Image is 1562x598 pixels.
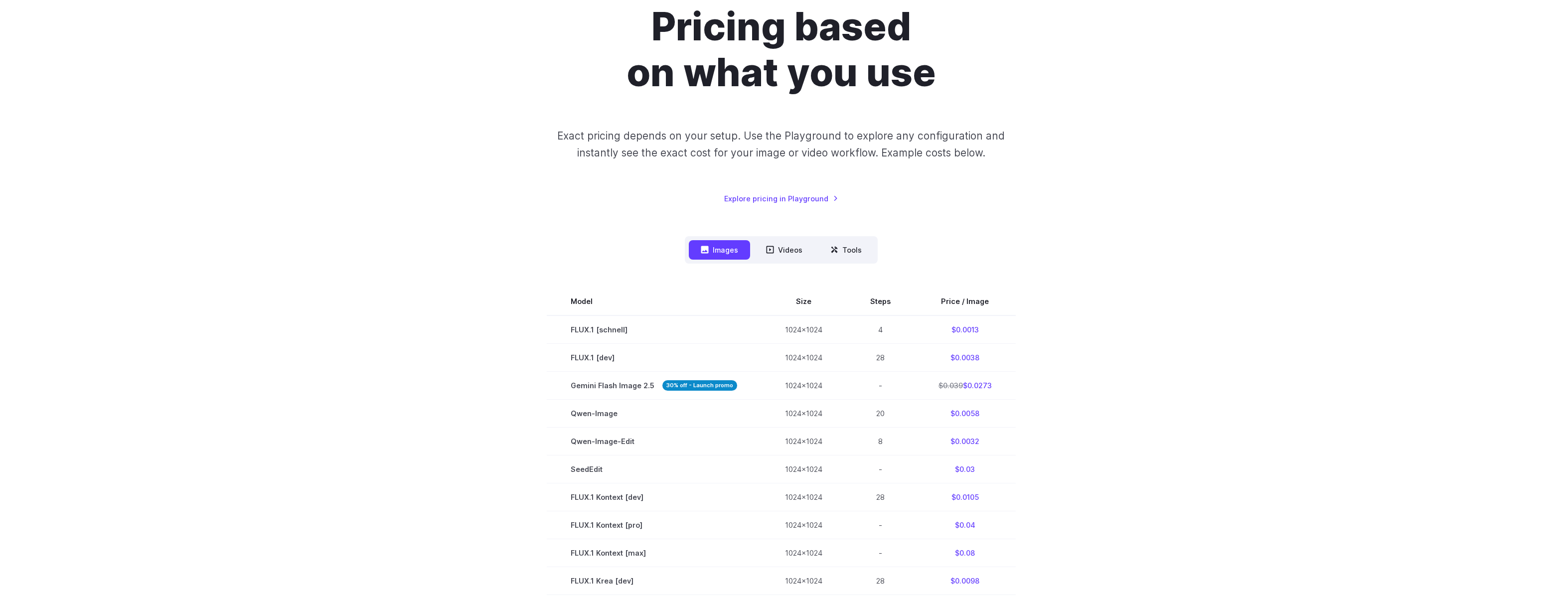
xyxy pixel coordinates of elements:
td: $0.08 [915,539,1016,567]
td: FLUX.1 [schnell] [547,315,761,344]
button: Images [689,240,750,260]
td: $0.04 [915,511,1016,539]
td: 1024x1024 [761,372,846,400]
button: Videos [754,240,814,260]
td: - [846,455,915,483]
strong: 30% off - Launch promo [662,380,737,391]
td: SeedEdit [547,455,761,483]
h1: Pricing based on what you use [503,4,1059,96]
td: - [846,539,915,567]
td: 1024x1024 [761,344,846,372]
p: Exact pricing depends on your setup. Use the Playground to explore any configuration and instantl... [538,128,1024,161]
td: 28 [846,344,915,372]
button: Tools [818,240,874,260]
td: Qwen-Image-Edit [547,428,761,455]
td: Qwen-Image [547,400,761,428]
td: FLUX.1 [dev] [547,344,761,372]
td: 1024x1024 [761,483,846,511]
td: FLUX.1 Kontext [pro] [547,511,761,539]
td: 4 [846,315,915,344]
td: 1024x1024 [761,315,846,344]
td: 1024x1024 [761,567,846,595]
td: 1024x1024 [761,400,846,428]
td: $0.0032 [915,428,1016,455]
td: FLUX.1 Kontext [dev] [547,483,761,511]
th: Steps [846,288,915,315]
th: Size [761,288,846,315]
td: 1024x1024 [761,428,846,455]
td: - [846,511,915,539]
td: 1024x1024 [761,511,846,539]
td: $0.0058 [915,400,1016,428]
td: 20 [846,400,915,428]
td: 1024x1024 [761,539,846,567]
td: - [846,372,915,400]
td: $0.03 [915,455,1016,483]
td: $0.0098 [915,567,1016,595]
td: FLUX.1 Kontext [max] [547,539,761,567]
td: 8 [846,428,915,455]
th: Model [547,288,761,315]
th: Price / Image [915,288,1016,315]
td: $0.0105 [915,483,1016,511]
td: $0.0273 [915,372,1016,400]
td: FLUX.1 Krea [dev] [547,567,761,595]
td: 1024x1024 [761,455,846,483]
td: $0.0038 [915,344,1016,372]
a: Explore pricing in Playground [724,193,838,204]
span: Gemini Flash Image 2.5 [571,380,737,391]
td: 28 [846,567,915,595]
td: 28 [846,483,915,511]
td: $0.0013 [915,315,1016,344]
s: $0.039 [938,381,963,390]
